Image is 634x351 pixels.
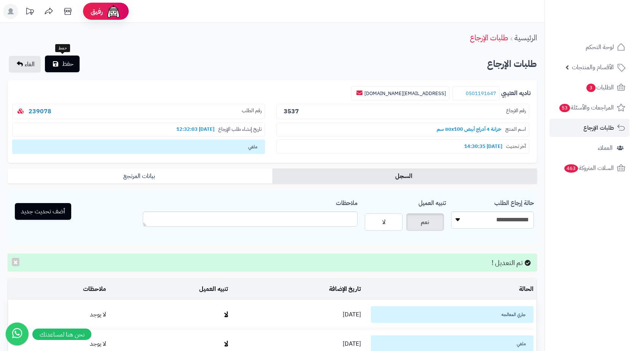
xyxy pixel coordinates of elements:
[364,279,537,300] td: الحالة
[12,258,19,266] button: ×
[8,168,272,184] a: بيانات المرتجع
[15,203,71,220] button: أضف تحديث جديد
[460,143,506,150] b: [DATE] 14:30:35
[106,4,121,19] img: ai-face.png
[582,6,627,22] img: logo-2.png
[62,59,73,68] span: حفظ
[382,218,385,227] span: لا
[272,168,537,184] a: السجل
[45,56,80,72] button: حفظ
[8,300,109,329] td: لا يوجد
[371,306,533,323] span: جاري المعالجه
[549,98,629,117] a: المراجعات والأسئلة53
[172,125,218,133] b: [DATE] 12:32:03
[514,32,537,43] a: الرئيسية
[494,195,534,208] label: حالة إرجاع الطلب
[505,126,526,133] span: اسم المنتج
[25,60,35,69] span: الغاء
[55,44,70,52] div: حفظ
[466,90,496,97] a: 0501191647
[549,38,629,56] a: لوحة التحكم
[549,139,629,157] a: العملاء
[586,42,614,52] span: لوحة التحكم
[433,125,505,133] b: خزانة 4 أدراج أبيض ‎80x100 سم‏
[29,107,51,116] a: 239078
[224,338,228,349] b: لا
[109,279,231,300] td: تنبيه العميل
[564,164,578,173] span: 463
[91,7,103,16] span: رفيق
[586,82,614,93] span: الطلبات
[506,143,526,150] span: آخر تحديث
[506,107,526,116] span: رقم الارجاع
[583,122,614,133] span: طلبات الإرجاع
[12,140,265,154] span: ملغي
[418,195,446,208] label: تنبيه العميل
[586,84,596,92] span: 3
[501,89,531,98] b: ناديه العتيبي
[470,32,508,43] a: طلبات الإرجاع
[8,279,109,300] td: ملاحظات
[421,218,429,227] span: نعم
[242,107,262,116] span: رقم الطلب
[336,195,358,208] label: ملاحظات
[218,126,262,133] span: تاريخ إنشاء طلب الإرجاع
[224,309,228,320] b: لا
[559,102,614,113] span: المراجعات والأسئلة
[549,78,629,97] a: الطلبات3
[364,90,446,97] a: [EMAIL_ADDRESS][DOMAIN_NAME]
[8,254,537,272] div: تم التعديل !
[598,143,613,153] span: العملاء
[564,163,614,173] span: السلات المتروكة
[559,104,570,113] span: 53
[284,107,299,116] b: 3537
[487,56,537,72] h2: طلبات الإرجاع
[549,119,629,137] a: طلبات الإرجاع
[572,62,614,73] span: الأقسام والمنتجات
[231,279,364,300] td: تاريخ الإضافة
[20,4,39,21] a: تحديثات المنصة
[231,300,364,329] td: [DATE]
[9,56,41,73] a: الغاء
[549,159,629,177] a: السلات المتروكة463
